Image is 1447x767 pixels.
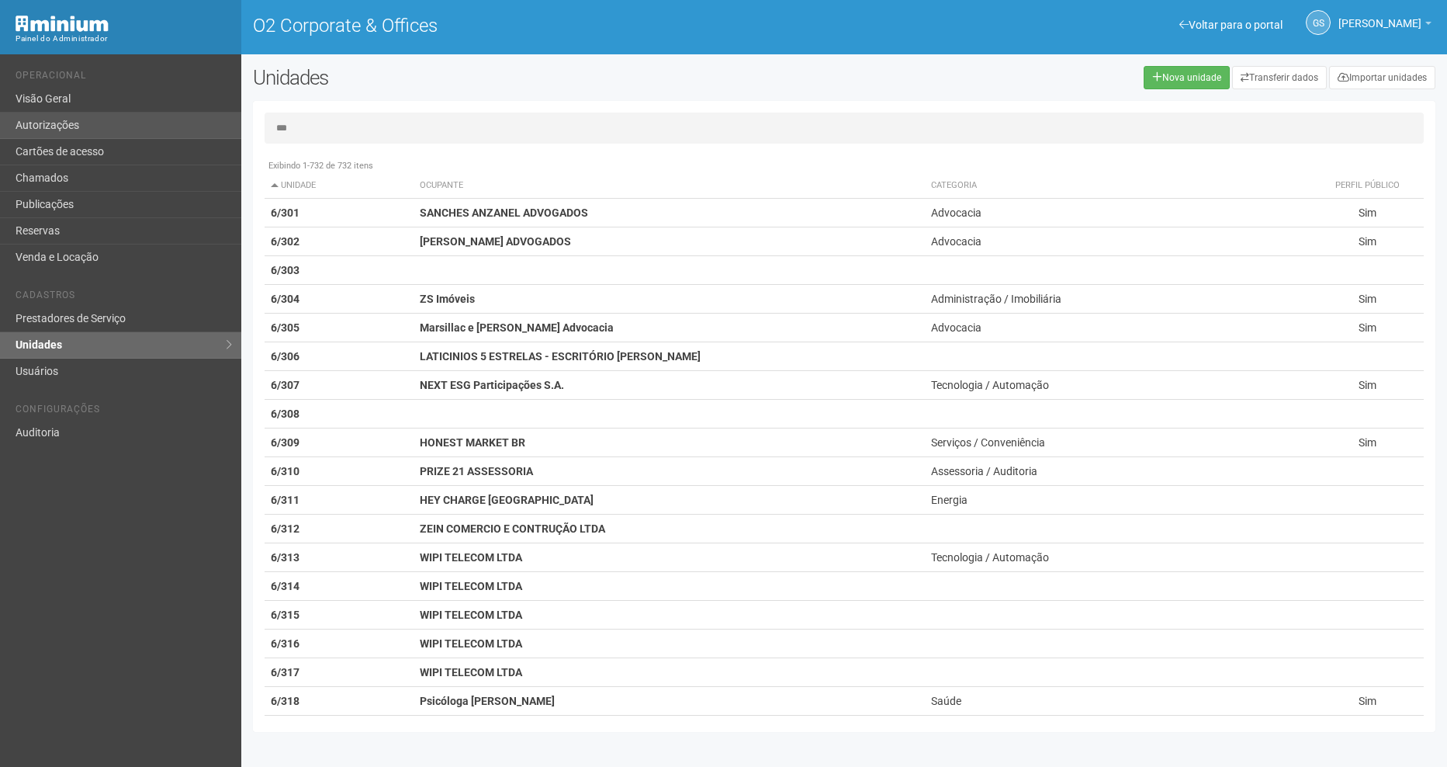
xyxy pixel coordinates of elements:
strong: 6/316 [271,637,299,650]
strong: 6/309 [271,436,299,449]
strong: SANCHES ANZANEL ADVOGADOS [420,206,588,219]
span: Sim [1359,206,1376,219]
strong: WIPI TELECOM LTDA [420,551,522,564]
td: Advocacia [925,314,1311,342]
strong: ZS Imóveis [420,293,475,305]
td: Serviços / Conveniência [925,429,1311,457]
td: Administração / Imobiliária [925,285,1311,314]
strong: NEXT ESG Participações S.A. [420,379,564,391]
span: Sim [1359,293,1376,305]
strong: 6/306 [271,350,299,363]
strong: 6/303 [271,264,299,276]
strong: HONEST MARKET BR [420,436,525,449]
a: [PERSON_NAME] [1338,19,1431,32]
td: Energia [925,486,1311,515]
strong: WIPI TELECOM LTDA [420,580,522,592]
li: Cadastros [16,290,230,306]
strong: 6/302 [271,235,299,248]
th: Perfil público: activate to sort column ascending [1312,173,1424,199]
strong: 6/308 [271,408,299,420]
span: Sim [1359,379,1376,391]
span: Sim [1359,235,1376,248]
strong: 6/310 [271,465,299,477]
a: Voltar para o portal [1179,19,1283,31]
li: Operacional [16,70,230,86]
a: Transferir dados [1232,66,1327,89]
th: Categoria: activate to sort column ascending [925,173,1311,199]
strong: 6/305 [271,321,299,334]
strong: 6/312 [271,522,299,535]
strong: WIPI TELECOM LTDA [420,609,522,621]
strong: 6/301 [271,206,299,219]
th: Ocupante: activate to sort column ascending [414,173,925,199]
span: Sim [1359,321,1376,334]
strong: Marsillac e [PERSON_NAME] Advocacia [420,321,614,334]
h1: O2 Corporate & Offices [253,16,833,36]
span: Sim [1359,436,1376,449]
td: Tecnologia / Automação [925,371,1311,400]
strong: LATICINIOS 5 ESTRELAS - ESCRITÓRIO [PERSON_NAME] [420,350,701,363]
strong: 6/313 [271,551,299,564]
strong: 6/317 [271,666,299,678]
strong: WIPI TELECOM LTDA [420,666,522,678]
a: Importar unidades [1329,66,1435,89]
div: Painel do Administrador [16,32,230,46]
td: Advocacia [925,199,1311,227]
strong: [PERSON_NAME] ADVOGADOS [420,235,571,248]
span: Gabriela Souza [1338,2,1421,29]
strong: HEY CHARGE [GEOGRAPHIC_DATA] [420,494,594,506]
strong: 6/314 [271,580,299,592]
td: Saúde [925,687,1311,716]
strong: 6/311 [271,494,299,506]
a: Nova unidade [1144,66,1230,89]
li: Configurações [16,404,230,420]
th: Unidade: activate to sort column descending [265,173,414,199]
strong: ZEIN COMERCIO E CONTRUÇÃO LTDA [420,522,605,535]
span: Sim [1359,695,1376,707]
img: Minium [16,16,109,32]
strong: Psicóloga [PERSON_NAME] [420,695,555,707]
td: Saúde [925,716,1311,744]
td: Advocacia [925,227,1311,256]
strong: WIPI TELECOM LTDA [420,637,522,650]
strong: PRIZE 21 ASSESSORIA [420,465,533,477]
a: GS [1306,10,1331,35]
strong: 6/307 [271,379,299,391]
strong: 6/304 [271,293,299,305]
strong: 6/315 [271,609,299,621]
td: Tecnologia / Automação [925,543,1311,572]
strong: 6/318 [271,695,299,707]
h2: Unidades [253,66,732,89]
div: Exibindo 1-732 de 732 itens [265,159,1424,173]
td: Assessoria / Auditoria [925,457,1311,486]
